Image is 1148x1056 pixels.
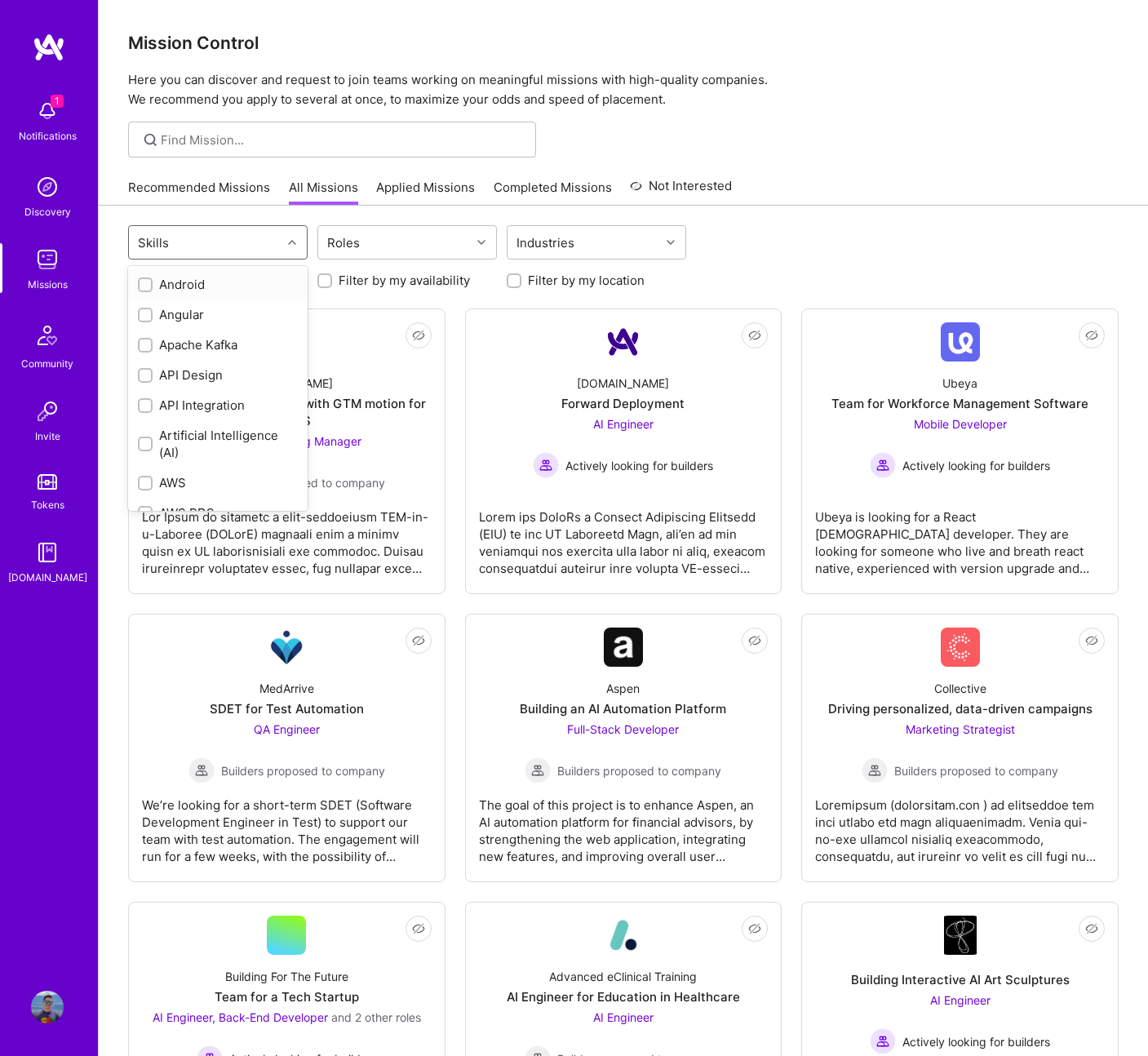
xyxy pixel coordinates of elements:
img: tokens [38,474,57,490]
h3: Mission Control [128,33,1119,53]
img: Actively looking for builders [870,452,896,478]
a: All Missions [289,179,358,206]
div: Invite [35,428,60,445]
img: guide book [31,536,64,569]
img: teamwork [31,243,64,276]
i: icon EyeClosed [1085,922,1098,935]
span: Actively looking for builders [902,1033,1050,1050]
div: Tokens [31,496,64,513]
div: Advanced eClinical Training [549,968,697,985]
img: User Avatar [31,991,64,1023]
label: Filter by my availability [339,272,470,289]
a: Not Interested [630,176,732,206]
a: Company LogoAspenBuilding an AI Automation PlatformFull-Stack Developer Builders proposed to comp... [479,628,769,868]
div: Team for a Tech Startup [215,988,359,1005]
div: Ubeya is looking for a React [DEMOGRAPHIC_DATA] developer. They are looking for someone who live ... [815,495,1105,577]
div: Lorem ips DoloRs a Consect Adipiscing Elitsedd (EIU) te inc UT Laboreetd Magn, ali’en ad min veni... [479,495,769,577]
div: Collective [934,680,986,697]
div: Artificial Intelligence (AI) [138,427,298,461]
div: API Design [138,366,298,384]
div: AWS RDS [138,504,298,521]
img: Company Logo [941,322,980,362]
img: Invite [31,395,64,428]
div: Aspen [606,680,640,697]
span: and 2 other roles [331,1010,421,1024]
a: Company LogoUbeyaTeam for Workforce Management SoftwareMobile Developer Actively looking for buil... [815,322,1105,580]
div: AI Engineer for Education in Healthcare [507,988,740,1005]
div: Community [21,355,73,372]
i: icon Chevron [288,238,296,246]
img: Company Logo [267,628,306,667]
i: icon EyeClosed [412,922,425,935]
img: Company Logo [604,322,643,362]
div: Skills [134,231,173,255]
div: SDET for Test Automation [210,700,364,717]
i: icon EyeClosed [748,634,761,647]
div: AWS [138,474,298,491]
a: Company LogoMedArriveSDET for Test AutomationQA Engineer Builders proposed to companyBuilders pro... [142,628,432,868]
a: Company Logo[DOMAIN_NAME]Forward DeploymentAI Engineer Actively looking for buildersActively look... [479,322,769,580]
span: AI Engineer [593,1010,654,1024]
div: Ubeya [942,375,977,392]
i: icon EyeClosed [412,329,425,342]
div: MedArrive [259,680,314,697]
div: Building Interactive AI Art Sculptures [851,971,1070,988]
i: icon EyeClosed [412,634,425,647]
div: Missions [28,276,68,293]
img: Company Logo [944,916,977,955]
label: Filter by my location [528,272,645,289]
img: Company Logo [604,628,643,667]
div: Loremipsum (dolorsitam.con ) ad elitseddoe tem inci utlabo etd magn aliquaenimadm. Venia qui-no-e... [815,783,1105,865]
div: We’re looking for a short-term SDET (Software Development Engineer in Test) to support our team w... [142,783,432,865]
div: [DOMAIN_NAME] [8,569,87,586]
i: icon Chevron [477,238,485,246]
span: AI Engineer [593,417,654,431]
div: Angular [138,306,298,323]
span: Builders proposed to company [557,762,721,779]
p: Here you can discover and request to join teams working on meaningful missions with high-quality ... [128,70,1119,109]
img: Actively looking for builders [870,1028,896,1054]
div: Team for Workforce Management Software [831,395,1088,412]
div: Roles [323,231,364,255]
span: AI Engineer, Back-End Developer [153,1010,328,1024]
span: Builders proposed to company [894,762,1058,779]
i: icon EyeClosed [748,922,761,935]
img: Builders proposed to company [525,757,551,783]
div: The goal of this project is to enhance Aspen, an AI automation platform for financial advisors, b... [479,783,769,865]
img: Actively looking for builders [533,452,559,478]
i: icon EyeClosed [1085,634,1098,647]
div: API Integration [138,397,298,414]
img: Builders proposed to company [862,757,888,783]
a: User Avatar [27,991,68,1023]
div: Discovery [24,203,71,220]
span: Actively looking for builders [565,457,713,474]
i: icon EyeClosed [748,329,761,342]
div: Lor Ipsum do sitametc a elit-seddoeiusm TEM-in-u-Laboree (DOLorE) magnaali enim a minimv quisn ex... [142,495,432,577]
img: logo [33,33,65,62]
a: Recommended Missions [128,179,270,206]
input: Find Mission... [161,131,524,149]
span: Marketing Strategist [906,722,1015,736]
div: Apache Kafka [138,336,298,353]
span: Full-Stack Developer [567,722,679,736]
img: Community [28,316,67,355]
i: icon SearchGrey [141,131,160,149]
div: Building For The Future [225,968,348,985]
a: Applied Missions [376,179,475,206]
img: Builders proposed to company [188,757,215,783]
div: Building an AI Automation Platform [520,700,726,717]
div: Notifications [19,127,77,144]
span: 1 [51,95,64,108]
span: AI Engineer [930,993,991,1007]
i: icon EyeClosed [1085,329,1098,342]
div: [DOMAIN_NAME] [577,375,669,392]
span: Actively looking for builders [902,457,1050,474]
span: Mobile Developer [914,417,1007,431]
img: Company Logo [604,916,643,955]
img: discovery [31,171,64,203]
span: QA Engineer [254,722,320,736]
img: Company Logo [941,628,980,667]
div: Industries [512,231,578,255]
div: Android [138,276,298,293]
a: Company LogoCollectiveDriving personalized, data-driven campaignsMarketing Strategist Builders pr... [815,628,1105,868]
